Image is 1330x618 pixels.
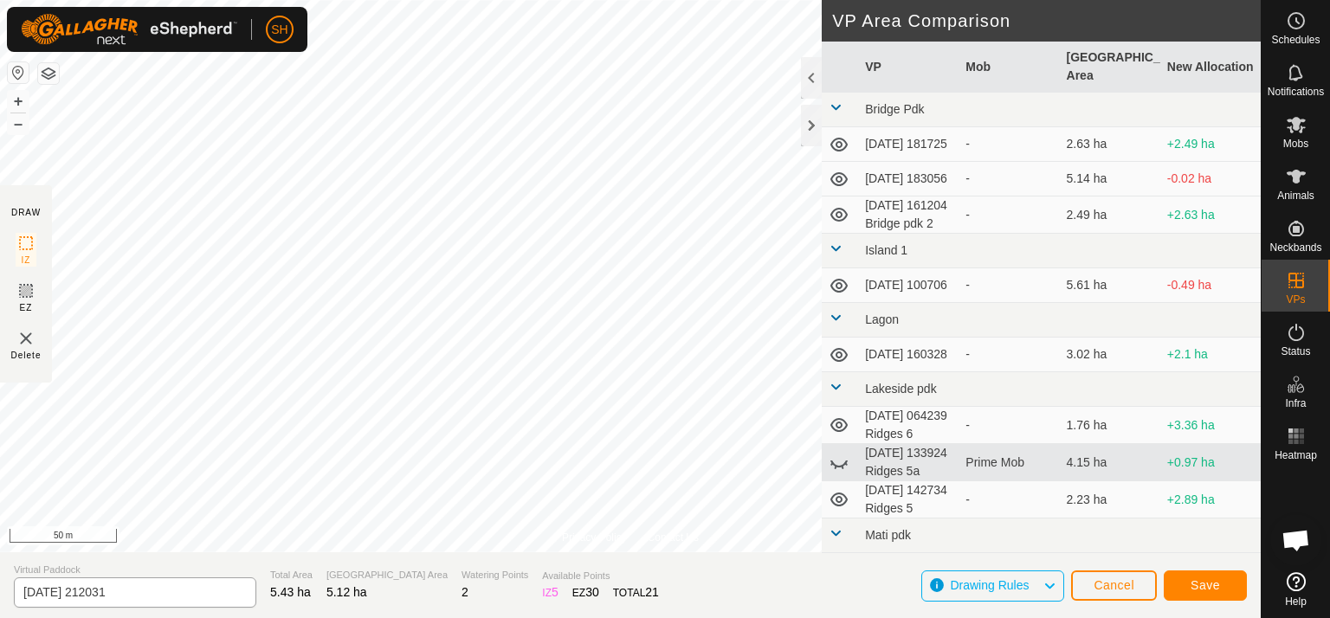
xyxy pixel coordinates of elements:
td: 4.15 ha [1060,444,1160,481]
img: VP [16,328,36,349]
td: [DATE] 183056 [858,162,959,196]
td: +3.36 ha [1160,407,1261,444]
td: +2.89 ha [1160,481,1261,518]
a: Privacy Policy [562,530,627,545]
a: Help [1262,565,1330,614]
div: - [965,345,1052,364]
span: 21 [645,585,659,599]
span: EZ [20,301,33,314]
span: SH [271,21,287,39]
div: EZ [572,583,599,602]
span: 5 [552,585,558,599]
span: Bridge Pdk [865,102,924,116]
a: Contact Us [648,530,699,545]
span: Infra [1285,398,1306,409]
button: Reset Map [8,62,29,83]
span: Status [1281,346,1310,357]
span: Drawing Rules [950,578,1029,592]
span: Animals [1277,190,1314,201]
td: [DATE] 190655 [858,553,959,588]
td: [DATE] 133924 Ridges 5a [858,444,959,481]
span: Island 1 [865,243,907,257]
span: IZ [22,254,31,267]
span: Watering Points [462,568,528,583]
span: Delete [11,349,42,362]
td: +2.63 ha [1160,196,1261,234]
th: Mob [959,42,1059,93]
td: 2.49 ha [1060,196,1160,234]
td: +2.5 ha [1160,553,1261,588]
th: VP [858,42,959,93]
span: Help [1285,596,1307,607]
div: - [965,206,1052,224]
td: [DATE] 160328 [858,338,959,372]
span: Heatmap [1275,450,1317,460]
button: Map Layers [38,63,59,84]
span: Notifications [1268,87,1324,97]
td: [DATE] 100706 [858,268,959,303]
button: – [8,113,29,134]
td: +0.97 ha [1160,444,1261,481]
span: [GEOGRAPHIC_DATA] Area [326,568,448,583]
div: IZ [542,583,558,602]
td: 3.02 ha [1060,338,1160,372]
span: Lagon [865,312,899,326]
td: +2.1 ha [1160,338,1261,372]
button: Cancel [1071,570,1157,601]
td: [DATE] 181725 [858,127,959,162]
span: Neckbands [1269,242,1321,253]
td: 2.62 ha [1060,553,1160,588]
div: Prime Mob [965,454,1052,472]
td: -0.49 ha [1160,268,1261,303]
td: -0.02 ha [1160,162,1261,196]
span: 2 [462,585,468,599]
div: - [965,416,1052,435]
td: 1.76 ha [1060,407,1160,444]
td: +2.49 ha [1160,127,1261,162]
span: 5.43 ha [270,585,311,599]
span: Save [1191,578,1220,592]
span: Mobs [1283,138,1308,149]
span: Mati pdk [865,528,911,542]
button: + [8,91,29,112]
button: Save [1164,570,1247,601]
div: - [965,170,1052,188]
td: 2.23 ha [1060,481,1160,518]
td: [DATE] 064239 Ridges 6 [858,407,959,444]
span: 5.12 ha [326,585,367,599]
span: VPs [1286,294,1305,305]
span: Total Area [270,568,313,583]
th: [GEOGRAPHIC_DATA] Area [1060,42,1160,93]
div: - [965,135,1052,153]
span: Available Points [542,569,659,583]
div: - [965,491,1052,509]
span: Schedules [1271,35,1320,45]
a: Open chat [1270,514,1322,566]
img: Gallagher Logo [21,14,237,45]
td: [DATE] 142734 Ridges 5 [858,481,959,518]
div: DRAW [11,206,41,219]
td: 2.63 ha [1060,127,1160,162]
span: 30 [585,585,599,599]
div: - [965,276,1052,294]
span: Cancel [1094,578,1134,592]
div: TOTAL [613,583,659,602]
td: 5.14 ha [1060,162,1160,196]
td: [DATE] 161204 Bridge pdk 2 [858,196,959,234]
h2: VP Area Comparison [832,10,1261,31]
span: Virtual Paddock [14,563,256,577]
td: 5.61 ha [1060,268,1160,303]
th: New Allocation [1160,42,1261,93]
span: Lakeside pdk [865,382,937,396]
